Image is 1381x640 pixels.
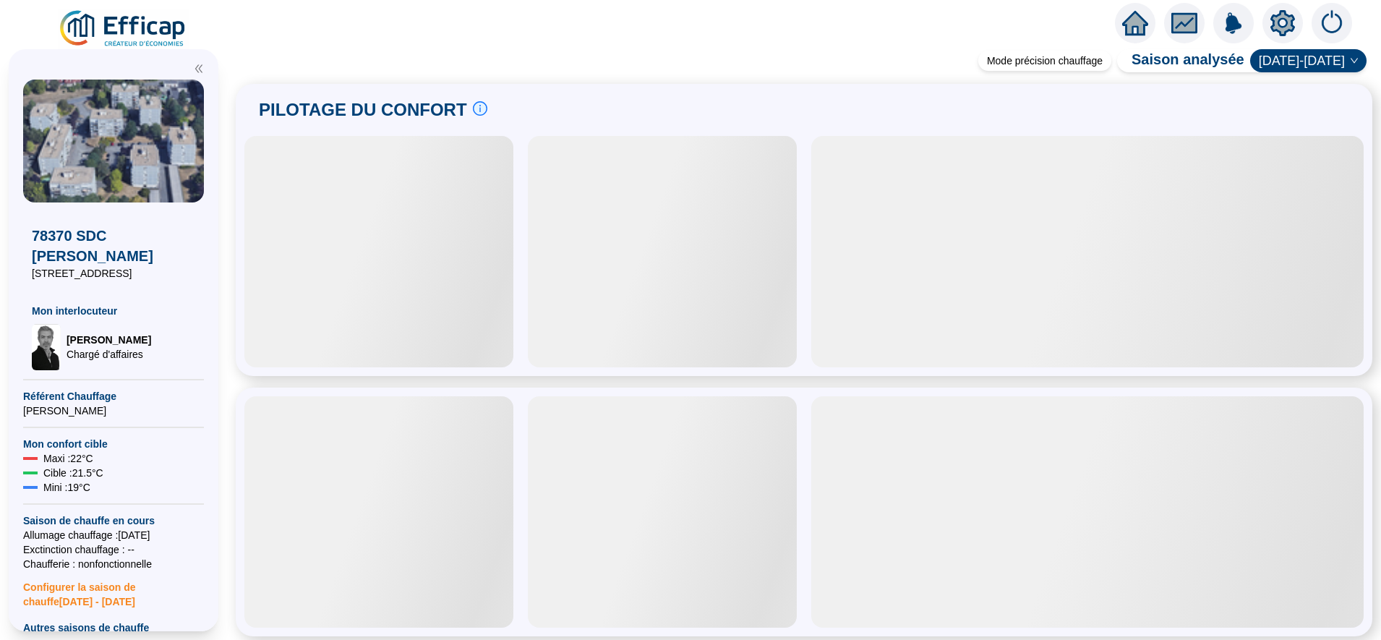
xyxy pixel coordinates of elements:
span: info-circle [473,101,487,116]
span: Allumage chauffage : [DATE] [23,528,204,542]
span: setting [1270,10,1296,36]
span: Mini : 19 °C [43,480,90,495]
img: efficap energie logo [58,9,189,49]
span: 2024-2025 [1259,50,1358,72]
span: [PERSON_NAME] [67,333,151,347]
span: Configurer la saison de chauffe [DATE] - [DATE] [23,571,204,609]
span: Chaufferie : non fonctionnelle [23,557,204,571]
span: [PERSON_NAME] [23,404,204,418]
span: Autres saisons de chauffe [23,620,204,635]
span: Mon interlocuteur [32,304,195,318]
img: Chargé d'affaires [32,324,61,370]
span: [STREET_ADDRESS] [32,266,195,281]
span: down [1350,56,1359,65]
span: Référent Chauffage [23,389,204,404]
span: PILOTAGE DU CONFORT [259,98,467,121]
span: double-left [194,64,204,74]
img: alerts [1312,3,1352,43]
span: fund [1171,10,1197,36]
div: Mode précision chauffage [978,51,1111,71]
span: 78370 SDC [PERSON_NAME] [32,226,195,266]
span: Saison analysée [1117,49,1244,72]
span: Maxi : 22 °C [43,451,93,466]
span: home [1122,10,1148,36]
img: alerts [1213,3,1254,43]
span: Chargé d'affaires [67,347,151,362]
span: Exctinction chauffage : -- [23,542,204,557]
span: Mon confort cible [23,437,204,451]
span: Saison de chauffe en cours [23,513,204,528]
span: Cible : 21.5 °C [43,466,103,480]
